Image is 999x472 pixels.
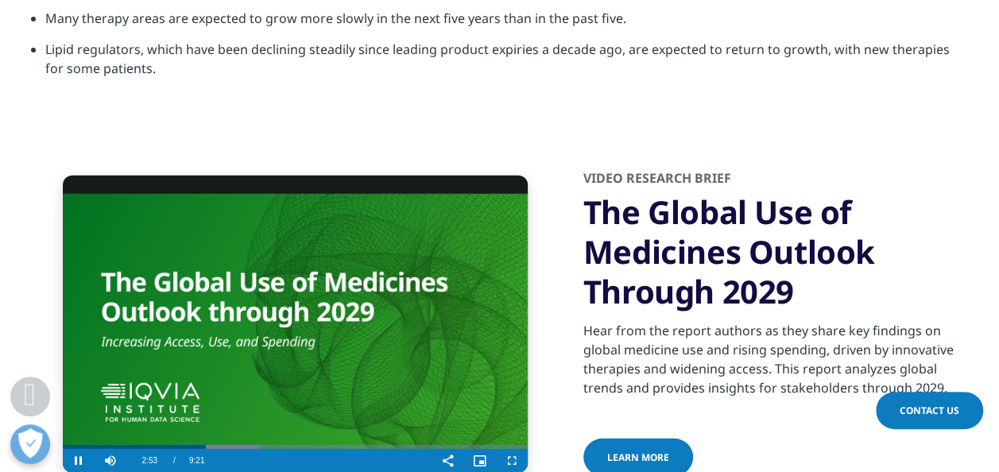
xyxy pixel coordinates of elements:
button: Abrir preferencias [10,424,50,464]
h2: Video Research Brief [583,169,969,192]
a: Contact Us [876,392,983,429]
li: Lipid regulators, which have been declining steadily since leading product expiries a decade ago,... [45,40,969,90]
h3: The Global Use of Medicines Outlook Through 2029 [583,192,969,311]
span: / [173,456,176,465]
p: Hear from the report authors as they share key findings on global medicine use and rising spendin... [583,321,969,407]
span: learn more [607,451,669,464]
li: Many therapy areas are expected to grow more slowly in the next five years than in the past five. [45,9,969,40]
span: Contact Us [900,404,959,417]
div: Progress Bar [63,445,528,449]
